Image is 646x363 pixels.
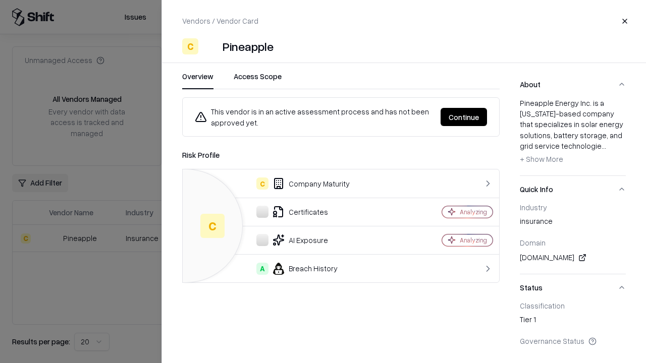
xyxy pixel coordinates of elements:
div: Company Maturity [191,177,407,190]
div: [DOMAIN_NAME] [520,252,626,264]
button: Status [520,274,626,301]
div: Tier 1 [520,314,626,328]
div: AI Exposure [191,234,407,246]
div: C [256,177,268,190]
div: Analyzing [460,236,487,245]
div: Risk Profile [182,149,500,161]
div: C [200,214,225,238]
div: About [520,98,626,175]
button: About [520,71,626,98]
div: This vendor is in an active assessment process and has not been approved yet. [195,106,433,128]
button: Continue [441,108,487,126]
span: ... [602,141,606,150]
div: Analyzing [460,208,487,216]
img: Pineapple [202,38,219,54]
div: Governance Status [520,336,626,345]
div: insurance [520,216,626,230]
div: Pineapple Energy Inc. is a [US_STATE]-based company that specializes in solar energy solutions, b... [520,98,626,167]
div: Domain [520,238,626,247]
div: Classification [520,301,626,310]
div: C [182,38,198,54]
div: A [256,263,268,275]
div: Industry [520,203,626,212]
div: Breach History [191,263,407,275]
p: Vendors / Vendor Card [182,16,258,26]
div: Pineapple [223,38,274,54]
div: Quick Info [520,203,626,274]
button: Access Scope [234,71,282,89]
button: + Show More [520,151,563,167]
div: Certificates [191,206,407,218]
button: Quick Info [520,176,626,203]
button: Overview [182,71,213,89]
span: + Show More [520,154,563,163]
